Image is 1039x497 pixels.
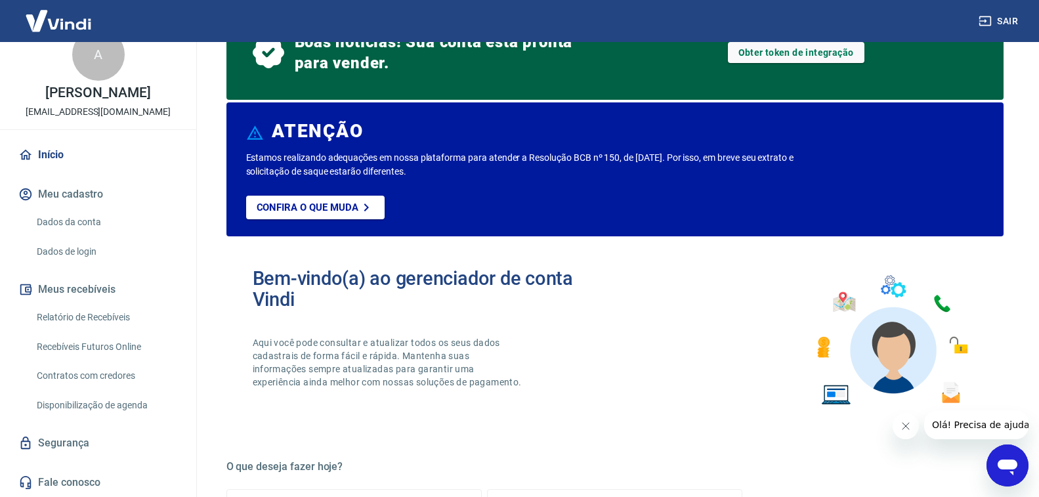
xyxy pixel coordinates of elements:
[32,392,180,419] a: Disponibilização de agenda
[32,334,180,360] a: Recebíveis Futuros Online
[16,1,101,41] img: Vindi
[16,429,180,458] a: Segurança
[32,362,180,389] a: Contratos com credores
[257,202,358,213] p: Confira o que muda
[16,468,180,497] a: Fale conosco
[976,9,1023,33] button: Sair
[893,413,919,439] iframe: Fechar mensagem
[32,304,180,331] a: Relatório de Recebíveis
[986,444,1028,486] iframe: Botão para abrir a janela de mensagens
[805,268,977,413] img: Imagem de um avatar masculino com diversos icones exemplificando as funcionalidades do gerenciado...
[272,125,363,138] h6: ATENÇÃO
[72,28,125,81] div: A
[32,209,180,236] a: Dados da conta
[728,42,864,63] a: Obter token de integração
[246,151,836,179] p: Estamos realizando adequações em nossa plataforma para atender a Resolução BCB nº 150, de [DATE]....
[45,86,150,100] p: [PERSON_NAME]
[246,196,385,219] a: Confira o que muda
[253,336,524,389] p: Aqui você pode consultar e atualizar todos os seus dados cadastrais de forma fácil e rápida. Mant...
[226,460,1004,473] h5: O que deseja fazer hoje?
[8,9,110,20] span: Olá! Precisa de ajuda?
[253,268,615,310] h2: Bem-vindo(a) ao gerenciador de conta Vindi
[924,410,1028,439] iframe: Mensagem da empresa
[295,32,578,74] span: Boas notícias! Sua conta está pronta para vender.
[32,238,180,265] a: Dados de login
[16,275,180,304] button: Meus recebíveis
[16,180,180,209] button: Meu cadastro
[16,140,180,169] a: Início
[26,105,171,119] p: [EMAIL_ADDRESS][DOMAIN_NAME]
